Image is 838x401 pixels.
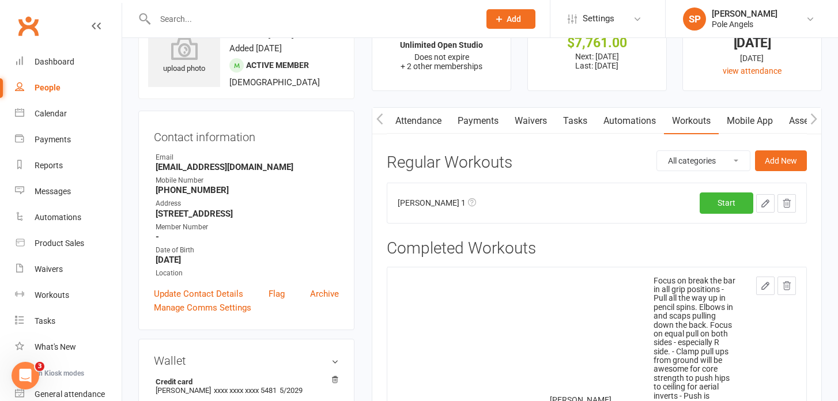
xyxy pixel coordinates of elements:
a: Automations [15,205,122,230]
div: Dashboard [35,57,74,66]
div: Reports [35,161,63,170]
div: Pole Angels [712,19,777,29]
div: People [35,83,61,92]
div: $7,761.00 [538,37,656,49]
div: Automations [35,213,81,222]
strong: [EMAIL_ADDRESS][DOMAIN_NAME] [156,162,339,172]
div: Tasks [35,316,55,326]
div: Mobile Number [156,175,339,186]
strong: - [156,232,339,242]
button: Add [486,9,535,29]
strong: [DATE] [156,255,339,265]
span: Does not expire [414,52,469,62]
a: Payments [15,127,122,153]
div: Messages [35,187,71,196]
a: Product Sales [15,230,122,256]
div: Product Sales [35,239,84,248]
div: Address [156,198,339,209]
div: Member Number [156,222,339,233]
p: Next: [DATE] Last: [DATE] [538,52,656,70]
div: General attendance [35,389,105,399]
a: Messages [15,179,122,205]
span: [DEMOGRAPHIC_DATA] [229,77,320,88]
input: Search... [152,11,471,27]
span: 3 [35,362,44,371]
span: Settings [583,6,614,32]
h3: Completed Workouts [387,240,807,258]
span: 5/2029 [280,386,303,395]
a: Manage Comms Settings [154,301,251,315]
a: Clubworx [14,12,43,40]
h3: Regular Workouts [387,154,512,172]
a: What's New [15,334,122,360]
div: [PERSON_NAME] [712,9,777,19]
span: Active member [246,60,309,70]
strong: Unlimited Open Studio [400,40,483,50]
time: Added [DATE] [229,43,282,54]
div: SP [683,7,706,31]
a: Waivers [15,256,122,282]
h3: Contact information [154,126,339,143]
div: Waivers [35,264,63,274]
a: Tasks [15,308,122,334]
div: [DATE] [693,52,811,65]
a: Dashboard [15,49,122,75]
div: Email [156,152,339,163]
div: Workouts [35,290,69,300]
a: Calendar [15,101,122,127]
a: Reports [15,153,122,179]
span: + 2 other memberships [401,62,482,71]
a: Workouts [664,108,719,134]
a: Automations [595,108,664,134]
a: Waivers [507,108,555,134]
iframe: Intercom live chat [12,362,39,389]
a: Mobile App [719,108,781,134]
div: What's New [35,342,76,351]
a: People [15,75,122,101]
a: Archive [310,287,339,301]
button: Add New [755,150,807,171]
span: Add [507,14,521,24]
a: Update Contact Details [154,287,243,301]
li: [PERSON_NAME] [154,376,339,396]
a: Tasks [555,108,595,134]
div: Payments [35,135,71,144]
strong: [PHONE_NUMBER] [156,185,339,195]
a: Workouts [15,282,122,308]
a: Attendance [387,108,450,134]
h3: Wallet [154,354,339,367]
strong: [STREET_ADDRESS] [156,209,339,219]
div: upload photo [148,37,220,75]
a: Start [700,192,753,213]
a: Payments [450,108,507,134]
a: Flag [269,287,285,301]
div: Calendar [35,109,67,118]
td: [PERSON_NAME] 1 [387,183,579,222]
div: [DATE] [693,37,811,49]
div: Date of Birth [156,245,339,256]
div: Location [156,268,339,279]
a: view attendance [723,66,782,75]
strong: Credit card [156,377,333,386]
span: xxxx xxxx xxxx 5481 [214,386,277,395]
